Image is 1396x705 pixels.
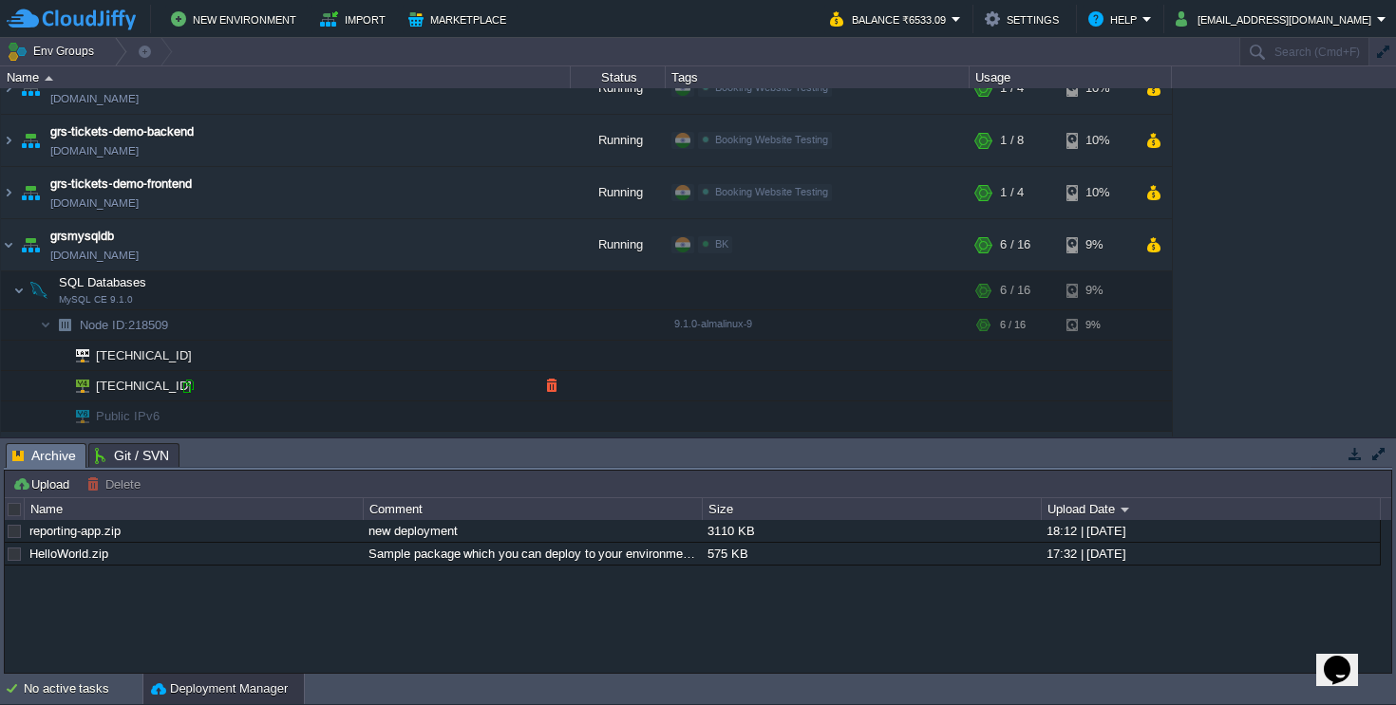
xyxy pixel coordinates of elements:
[7,38,101,65] button: Env Groups
[365,498,702,520] div: Comment
[364,543,701,565] div: Sample package which you can deploy to your environment. Feel free to delete and upload a package...
[78,317,171,333] a: Node ID:218509
[94,409,162,423] a: Public IPv6
[51,371,63,400] img: AMDAwAAAACH5BAEAAAAALAAAAAABAAEAAAICRAEAOw==
[59,294,133,306] span: MySQL CE 9.1.0
[50,175,192,194] a: grs-tickets-demo-frontend
[1316,629,1377,686] iframe: chat widget
[50,122,194,141] a: grs-tickets-demo-backend
[1,219,16,270] img: AMDAwAAAACH5BAEAAAAALAAAAAABAAEAAAICRAEAOw==
[1,63,16,114] img: AMDAwAAAACH5BAEAAAAALAAAAAABAAEAAAICRAEAOw==
[94,348,195,362] a: [TECHNICAL_ID]
[1066,115,1128,166] div: 10%
[364,520,701,542] div: new deployment
[408,8,512,30] button: Marketplace
[1066,271,1128,309] div: 9%
[12,444,76,468] span: Archive
[320,8,391,30] button: Import
[703,543,1040,565] div: 575 KB
[51,310,78,340] img: AMDAwAAAACH5BAEAAAAALAAAAAABAAEAAAICRAEAOw==
[1066,167,1128,218] div: 10%
[1066,219,1128,270] div: 9%
[63,371,89,400] img: AMDAwAAAACH5BAEAAAAALAAAAAABAAEAAAICRAEAOw==
[715,186,828,197] span: Booking Website Testing
[63,341,89,370] img: AMDAwAAAACH5BAEAAAAALAAAAAABAAEAAAICRAEAOw==
[94,371,195,400] span: [TECHNICAL_ID]
[1042,520,1379,542] div: 18:12 | [DATE]
[1,167,16,218] img: AMDAwAAAACH5BAEAAAAALAAAAAABAAEAAAICRAEAOw==
[51,401,63,431] img: AMDAwAAAACH5BAEAAAAALAAAAAABAAEAAAICRAEAOw==
[1000,432,1024,483] div: 0 / 6
[1088,8,1142,30] button: Help
[63,401,89,431] img: AMDAwAAAACH5BAEAAAAALAAAAAABAAEAAAICRAEAOw==
[40,310,51,340] img: AMDAwAAAACH5BAEAAAAALAAAAAABAAEAAAICRAEAOw==
[704,498,1041,520] div: Size
[94,401,162,431] span: Public IPv6
[1042,543,1379,565] div: 17:32 | [DATE]
[571,63,666,114] div: Running
[1,115,16,166] img: AMDAwAAAACH5BAEAAAAALAAAAAABAAEAAAICRAEAOw==
[1066,310,1128,340] div: 9%
[26,498,363,520] div: Name
[57,274,149,290] span: SQL Databases
[94,379,195,393] a: [TECHNICAL_ID]
[57,275,149,289] a: SQL DatabasesMySQL CE 9.1.0
[13,271,25,309] img: AMDAwAAAACH5BAEAAAAALAAAAAABAAEAAAICRAEAOw==
[1000,310,1026,340] div: 6 / 16
[86,475,146,492] button: Delete
[29,524,121,538] a: reporting-app.zip
[29,547,108,561] a: HelloWorld.zip
[12,475,75,492] button: Upload
[1066,63,1128,114] div: 10%
[715,238,728,250] span: BK
[985,8,1065,30] button: Settings
[171,8,302,30] button: New Environment
[7,8,136,31] img: CloudJiffy
[1000,167,1024,218] div: 1 / 4
[1,432,16,483] img: AMDAwAAAACH5BAEAAAAALAAAAAABAAEAAAICRAEAOw==
[94,341,195,370] span: [TECHNICAL_ID]
[572,66,665,88] div: Status
[1176,8,1377,30] button: [EMAIL_ADDRESS][DOMAIN_NAME]
[1000,63,1024,114] div: 1 / 4
[571,432,666,483] div: Stopped
[1000,219,1030,270] div: 6 / 16
[50,89,139,108] a: [DOMAIN_NAME]
[1000,271,1030,309] div: 6 / 16
[24,674,142,704] div: No active tasks
[571,167,666,218] div: Running
[715,134,828,145] span: Booking Website Testing
[50,141,139,160] a: [DOMAIN_NAME]
[703,520,1040,542] div: 3110 KB
[26,271,52,309] img: AMDAwAAAACH5BAEAAAAALAAAAAABAAEAAAICRAEAOw==
[571,219,666,270] div: Running
[95,444,169,467] span: Git / SVN
[571,115,666,166] div: Running
[50,194,139,213] a: [DOMAIN_NAME]
[667,66,969,88] div: Tags
[2,66,570,88] div: Name
[50,246,139,265] span: [DOMAIN_NAME]
[50,227,114,246] a: grsmysqldb
[78,317,171,333] span: 218509
[51,341,63,370] img: AMDAwAAAACH5BAEAAAAALAAAAAABAAEAAAICRAEAOw==
[45,76,53,81] img: AMDAwAAAACH5BAEAAAAALAAAAAABAAEAAAICRAEAOw==
[17,63,44,114] img: AMDAwAAAACH5BAEAAAAALAAAAAABAAEAAAICRAEAOw==
[17,432,44,483] img: AMDAwAAAACH5BAEAAAAALAAAAAABAAEAAAICRAEAOw==
[17,219,44,270] img: AMDAwAAAACH5BAEAAAAALAAAAAABAAEAAAICRAEAOw==
[151,679,288,698] button: Deployment Manager
[674,318,752,329] span: 9.1.0-almalinux-9
[971,66,1171,88] div: Usage
[17,167,44,218] img: AMDAwAAAACH5BAEAAAAALAAAAAABAAEAAAICRAEAOw==
[80,318,128,332] span: Node ID:
[1066,432,1128,483] div: 8%
[17,115,44,166] img: AMDAwAAAACH5BAEAAAAALAAAAAABAAEAAAICRAEAOw==
[830,8,952,30] button: Balance ₹6533.09
[1000,115,1024,166] div: 1 / 8
[1043,498,1380,520] div: Upload Date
